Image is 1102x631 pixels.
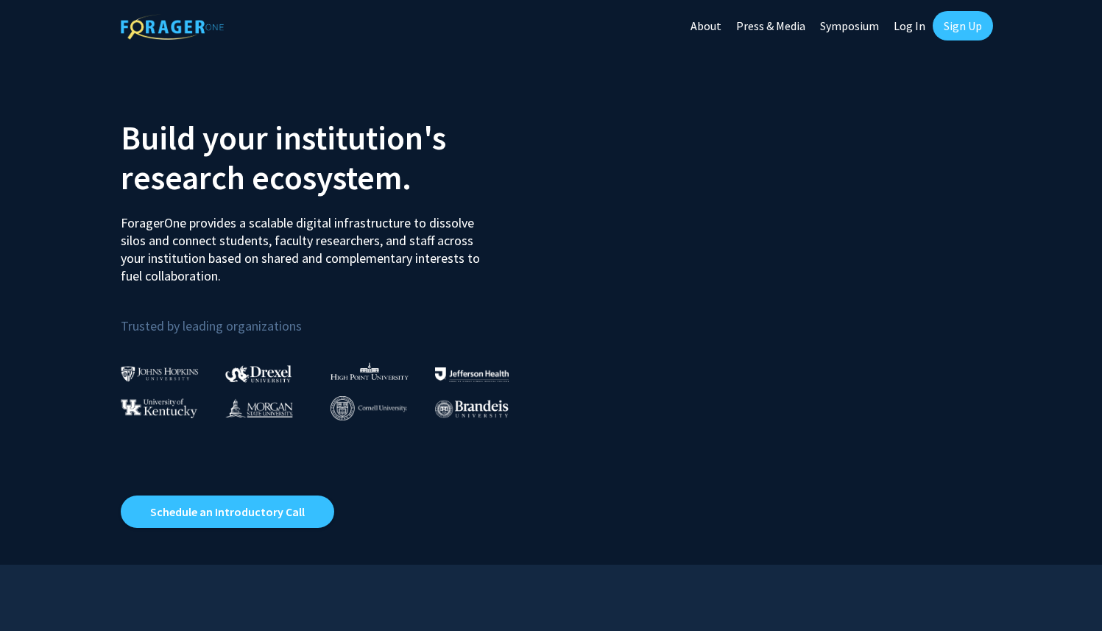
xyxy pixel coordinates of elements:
[121,203,490,285] p: ForagerOne provides a scalable digital infrastructure to dissolve silos and connect students, fac...
[11,565,63,620] iframe: Chat
[121,496,334,528] a: Opens in a new tab
[121,366,199,381] img: Johns Hopkins University
[933,11,993,40] a: Sign Up
[331,396,407,420] img: Cornell University
[331,362,409,380] img: High Point University
[435,367,509,381] img: Thomas Jefferson University
[121,398,197,418] img: University of Kentucky
[121,297,540,337] p: Trusted by leading organizations
[225,365,292,382] img: Drexel University
[435,400,509,418] img: Brandeis University
[225,398,293,417] img: Morgan State University
[121,118,540,197] h2: Build your institution's research ecosystem.
[121,14,224,40] img: ForagerOne Logo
